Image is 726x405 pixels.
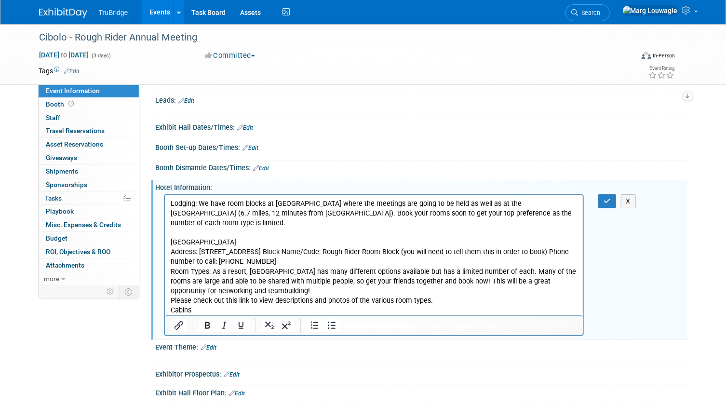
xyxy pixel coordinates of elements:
[39,111,139,124] a: Staff
[39,84,139,97] a: Event Information
[39,259,139,272] a: Attachments
[649,66,675,71] div: Event Rating
[156,161,687,173] div: Booth Dismantle Dates/Times:
[46,207,74,215] span: Playbook
[39,8,87,18] img: ExhibitDay
[6,4,413,33] p: Lodging: We have room blocks at [GEOGRAPHIC_DATA] where the meetings are going to be held as well...
[156,93,687,106] div: Leads:
[278,319,294,332] button: Superscript
[156,340,687,352] div: Event Theme:
[202,51,259,61] button: Committed
[67,100,76,108] span: Booth not reserved yet
[39,178,139,191] a: Sponsorships
[46,234,68,242] span: Budget
[653,52,675,59] div: In-Person
[39,245,139,258] a: ROI, Objectives & ROO
[39,124,139,137] a: Travel Reservations
[238,124,254,131] a: Edit
[46,87,100,94] span: Event Information
[119,285,139,298] td: Toggle Event Tabs
[215,319,232,332] button: Italic
[156,386,687,398] div: Exhibit Hall Floor Plan:
[323,319,339,332] button: Bullet list
[229,390,245,397] a: Edit
[39,232,139,245] a: Budget
[39,66,80,76] td: Tags
[46,154,78,162] span: Giveaways
[39,165,139,178] a: Shipments
[39,205,139,218] a: Playbook
[60,51,69,59] span: to
[91,53,111,59] span: (3 days)
[179,97,195,104] a: Edit
[156,367,687,379] div: Exhibitor Prospectus:
[45,194,62,202] span: Tasks
[39,218,139,231] a: Misc. Expenses & Credits
[165,195,583,315] iframe: Rich Text Area
[46,114,61,121] span: Staff
[36,29,621,46] div: Cibolo - Rough Rider Annual Meeting
[46,221,121,229] span: Misc. Expenses & Credits
[6,42,413,120] p: [GEOGRAPHIC_DATA] Address: [STREET_ADDRESS] Block Name/Code: Rough Rider Room Block (you will nee...
[232,319,249,332] button: Underline
[199,319,215,332] button: Bold
[156,120,687,133] div: Exhibit Hall Dates/Times:
[621,194,636,208] button: X
[44,275,60,283] span: more
[46,127,105,135] span: Travel Reservations
[622,5,678,16] img: Marg Louwagie
[46,261,85,269] span: Attachments
[46,140,104,148] span: Asset Reservations
[39,51,90,59] span: [DATE] [DATE]
[156,180,687,192] div: Hotel Information:
[46,100,76,108] span: Booth
[46,167,79,175] span: Shipments
[39,98,139,111] a: Booth
[156,140,687,153] div: Booth Set-up Dates/Times:
[64,68,80,75] a: Edit
[254,165,269,172] a: Edit
[578,9,601,16] span: Search
[306,319,323,332] button: Numbered list
[642,52,651,59] img: Format-Inperson.png
[261,319,277,332] button: Subscript
[39,192,139,205] a: Tasks
[39,138,139,151] a: Asset Reservations
[243,145,259,151] a: Edit
[46,181,88,189] span: Sponsorships
[5,4,414,130] body: Rich Text Area. Press ALT-0 for help.
[171,319,187,332] button: Insert/edit link
[39,151,139,164] a: Giveaways
[224,371,240,378] a: Edit
[581,50,675,65] div: Event Format
[99,9,128,16] span: TruBridge
[201,344,217,351] a: Edit
[39,272,139,285] a: more
[565,4,610,21] a: Search
[103,285,120,298] td: Personalize Event Tab Strip
[46,248,111,256] span: ROI, Objectives & ROO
